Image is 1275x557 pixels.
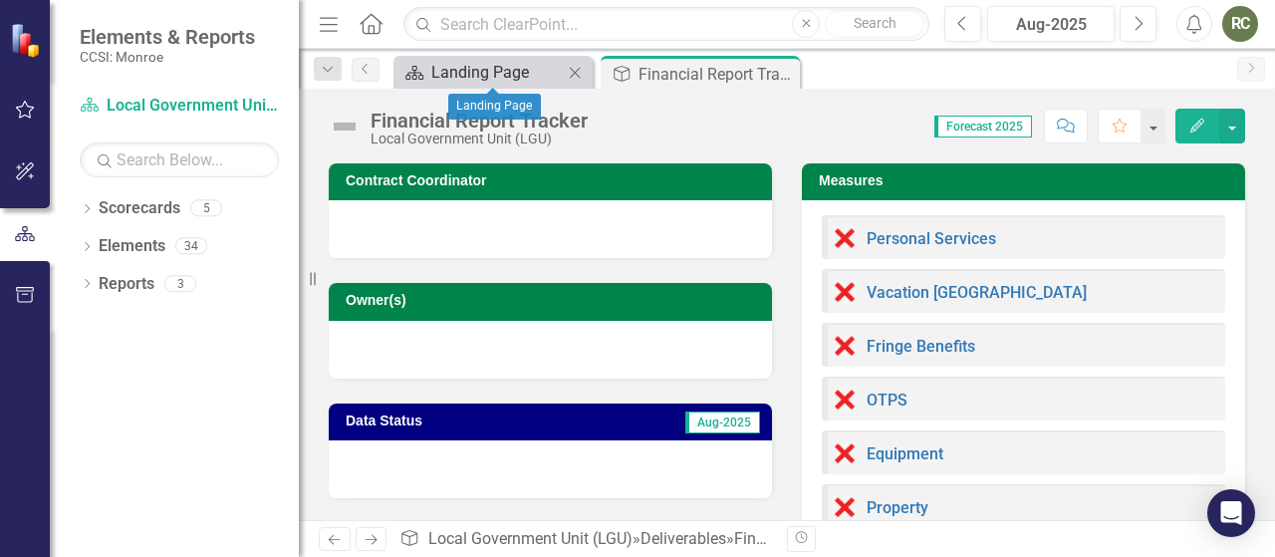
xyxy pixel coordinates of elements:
[867,391,907,410] a: OTPS
[346,293,762,308] h3: Owner(s)
[403,7,929,42] input: Search ClearPoint...
[685,412,760,433] span: Aug-2025
[867,283,1087,302] a: Vacation [GEOGRAPHIC_DATA]
[99,197,180,220] a: Scorecards
[987,6,1115,42] button: Aug-2025
[638,62,795,87] div: Financial Report Tracker
[994,13,1108,37] div: Aug-2025
[1207,489,1255,537] div: Open Intercom Messenger
[833,226,857,250] img: Data Error
[175,238,207,255] div: 34
[819,173,1235,188] h3: Measures
[1222,6,1258,42] button: RC
[867,337,975,356] a: Fringe Benefits
[428,529,633,548] a: Local Government Unit (LGU)
[867,229,996,248] a: Personal Services
[80,49,255,65] small: CCSI: Monroe
[854,15,896,31] span: Search
[399,528,772,551] div: » »
[80,95,279,118] a: Local Government Unit (LGU)
[164,275,196,292] div: 3
[346,414,554,428] h3: Data Status
[99,235,165,258] a: Elements
[371,110,588,132] div: Financial Report Tracker
[371,132,588,146] div: Local Government Unit (LGU)
[867,498,928,517] a: Property
[833,388,857,412] img: Data Error
[934,116,1032,138] span: Forecast 2025
[833,334,857,358] img: Data Error
[448,94,541,120] div: Landing Page
[190,200,222,217] div: 5
[734,529,904,548] div: Financial Report Tracker
[80,142,279,177] input: Search Below...
[346,173,762,188] h3: Contract Coordinator
[398,60,563,85] a: Landing Page
[640,529,726,548] a: Deliverables
[867,444,943,463] a: Equipment
[80,25,255,49] span: Elements & Reports
[10,23,45,58] img: ClearPoint Strategy
[833,441,857,465] img: Data Error
[329,111,361,142] img: Not Defined
[431,60,563,85] div: Landing Page
[833,280,857,304] img: Data Error
[833,495,857,519] img: Data Error
[99,273,154,296] a: Reports
[825,10,924,38] button: Search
